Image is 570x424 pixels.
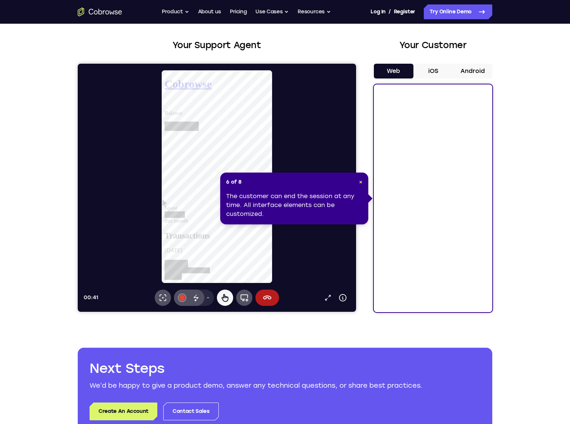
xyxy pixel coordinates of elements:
[3,144,115,164] div: Spent this month
[374,39,492,52] h2: Your Customer
[230,4,247,19] a: Pricing
[298,4,331,19] button: Resources
[78,39,356,52] h2: Your Support Agent
[90,360,480,377] h2: Next Steps
[359,178,362,186] button: Close Tour
[162,4,189,19] button: Product
[359,179,362,185] span: ×
[198,4,221,19] a: About us
[453,64,492,79] button: Android
[3,42,115,49] p: Balance
[3,172,115,182] h2: Transactions
[78,64,356,312] iframe: Agent
[178,226,201,242] button: End session
[110,226,127,242] button: Disappearing ink
[389,7,391,16] span: /
[90,403,157,420] a: Create An Account
[374,64,413,79] button: Web
[258,227,272,241] button: Device info
[6,231,21,237] span: 00:41
[124,226,136,242] button: Drawing tools menu
[158,226,175,242] button: Full device
[96,226,113,242] button: Annotations color
[413,64,453,79] button: iOS
[77,226,93,242] button: Laser pointer
[3,189,115,196] div: [DATE]
[3,8,115,21] a: Cobrowse
[139,226,155,242] button: Remote control
[84,7,195,220] iframe: remote-screen
[226,178,242,186] span: 6 of 8
[78,7,122,16] a: Go to the home page
[255,4,289,19] button: Use Cases
[90,380,480,391] p: We’d be happy to give a product demo, answer any technical questions, or share best practices.
[226,192,362,218] div: The customer can end the session at any time. All interface elements can be customized.
[394,4,415,19] a: Register
[370,4,385,19] a: Log In
[163,403,218,420] a: Contact Sales
[424,4,492,19] a: Try Online Demo
[243,227,258,241] a: Popout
